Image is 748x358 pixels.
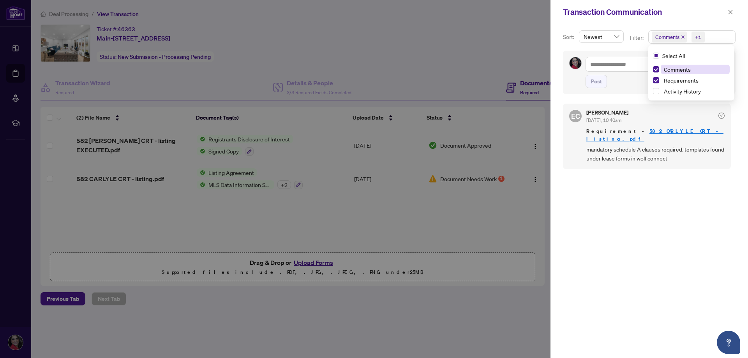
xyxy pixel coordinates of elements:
span: [DATE], 10:40am [586,117,621,123]
span: check-circle [718,113,725,119]
p: Filter: [630,34,645,42]
h5: [PERSON_NAME] [586,110,628,115]
span: Requirement - [586,127,725,143]
span: Comments [652,32,687,42]
button: Open asap [717,331,740,354]
span: Requirements [664,77,699,84]
span: Activity History [664,88,701,95]
button: Post [586,75,607,88]
span: Comments [655,33,679,41]
span: Select Activity History [653,88,659,94]
span: Select Comments [653,66,659,72]
div: Transaction Communication [563,6,725,18]
p: Sort: [563,33,576,41]
div: +1 [695,33,701,41]
span: Requirements [661,76,730,85]
span: close [681,35,685,39]
span: Activity History [661,86,730,96]
span: Comments [664,66,691,73]
span: Select Requirements [653,77,659,83]
span: EC [571,111,580,122]
img: Profile Icon [570,57,581,69]
span: Select All [659,51,688,60]
span: Comments [661,65,730,74]
span: close [728,9,733,15]
span: mandatory schedule A clauses required. templates found under lease forms in wolf connect [586,145,725,163]
span: Newest [584,31,619,42]
a: 582 CARLYLE CRT - listing.pdf [586,128,723,142]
